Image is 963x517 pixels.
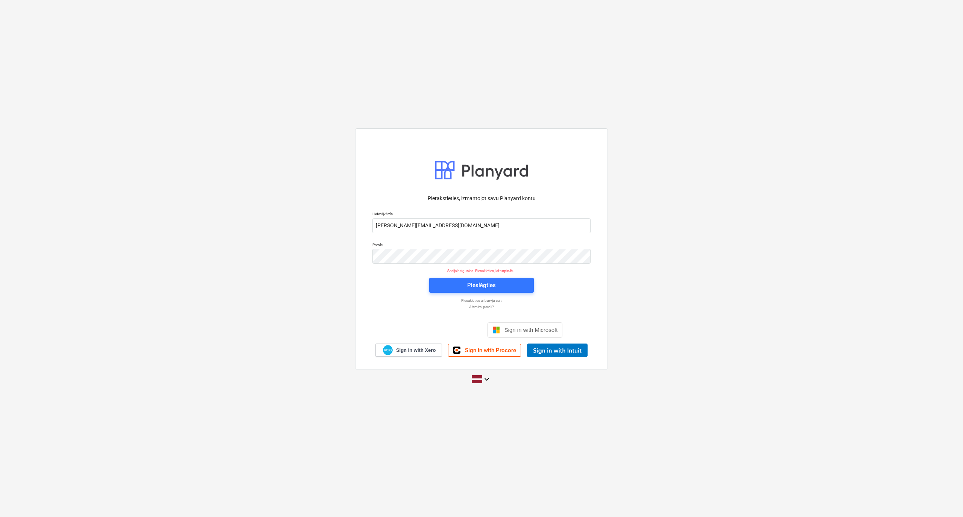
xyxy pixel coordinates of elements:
[492,326,500,334] img: Microsoft logo
[369,298,594,303] a: Piesakieties ar burvju saiti
[396,347,436,354] span: Sign in with Xero
[372,211,591,218] p: Lietotājvārds
[375,344,442,357] a: Sign in with Xero
[504,327,558,333] span: Sign in with Microsoft
[383,345,393,355] img: Xero logo
[372,242,591,249] p: Parole
[467,280,496,290] div: Pieslēgties
[397,322,485,338] iframe: Poga Pierakstīties ar Google kontu
[369,304,594,309] a: Aizmirsi paroli?
[925,481,963,517] iframe: Chat Widget
[448,344,521,357] a: Sign in with Procore
[368,268,595,273] p: Sesija beigusies. Piesakieties, lai turpinātu.
[372,195,591,202] p: Pierakstieties, izmantojot savu Planyard kontu
[372,218,591,233] input: Lietotājvārds
[465,347,516,354] span: Sign in with Procore
[429,278,534,293] button: Pieslēgties
[482,375,491,384] i: keyboard_arrow_down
